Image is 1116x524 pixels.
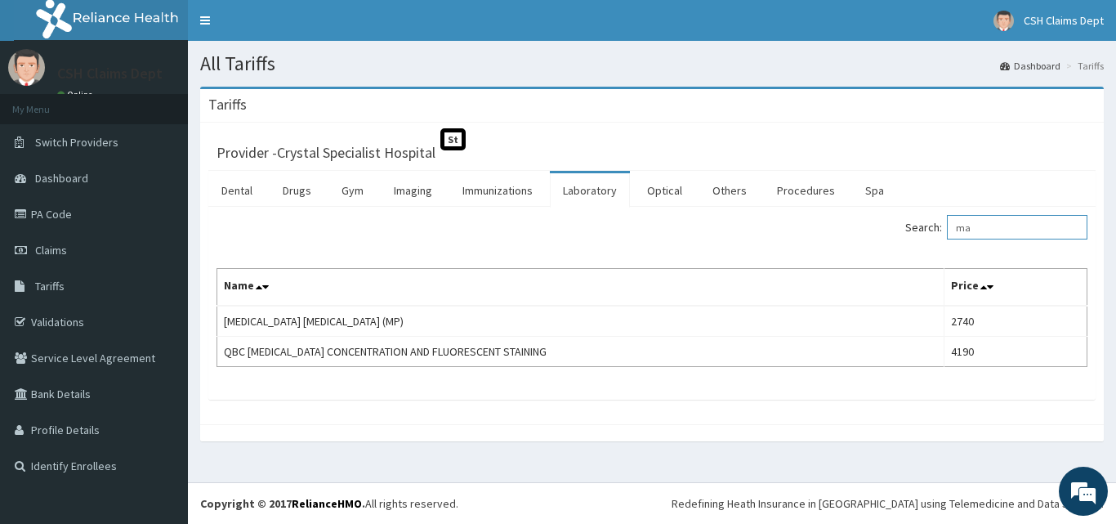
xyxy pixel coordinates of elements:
[672,495,1104,512] div: Redefining Heath Insurance in [GEOGRAPHIC_DATA] using Telemedicine and Data Science!
[944,269,1087,307] th: Price
[993,11,1014,31] img: User Image
[1024,13,1104,28] span: CSH Claims Dept
[35,171,88,186] span: Dashboard
[30,82,66,123] img: d_794563401_company_1708531726252_794563401
[764,173,848,208] a: Procedures
[381,173,445,208] a: Imaging
[944,337,1087,367] td: 4190
[217,146,435,160] h3: Provider - Crystal Specialist Hospital
[905,215,1087,240] label: Search:
[85,92,275,113] div: Chat with us now
[8,350,311,407] textarea: Type your message and hit 'Enter'
[440,128,466,150] span: St
[1062,59,1104,73] li: Tariffs
[217,306,944,337] td: [MEDICAL_DATA] [MEDICAL_DATA] (MP)
[217,337,944,367] td: QBC [MEDICAL_DATA] CONCENTRATION AND FLUORESCENT STAINING
[217,269,944,307] th: Name
[208,173,266,208] a: Dental
[8,49,45,86] img: User Image
[208,97,247,112] h3: Tariffs
[57,66,163,81] p: CSH Claims Dept
[270,173,324,208] a: Drugs
[328,173,377,208] a: Gym
[852,173,897,208] a: Spa
[634,173,695,208] a: Optical
[200,53,1104,74] h1: All Tariffs
[449,173,546,208] a: Immunizations
[550,173,630,208] a: Laboratory
[268,8,307,47] div: Minimize live chat window
[944,306,1087,337] td: 2740
[188,482,1116,524] footer: All rights reserved.
[35,135,118,150] span: Switch Providers
[35,279,65,293] span: Tariffs
[57,89,96,101] a: Online
[699,173,760,208] a: Others
[292,496,362,511] a: RelianceHMO
[35,243,67,258] span: Claims
[947,215,1087,240] input: Search:
[1000,59,1060,73] a: Dashboard
[200,496,365,511] strong: Copyright © 2017 .
[95,158,225,323] span: We're online!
